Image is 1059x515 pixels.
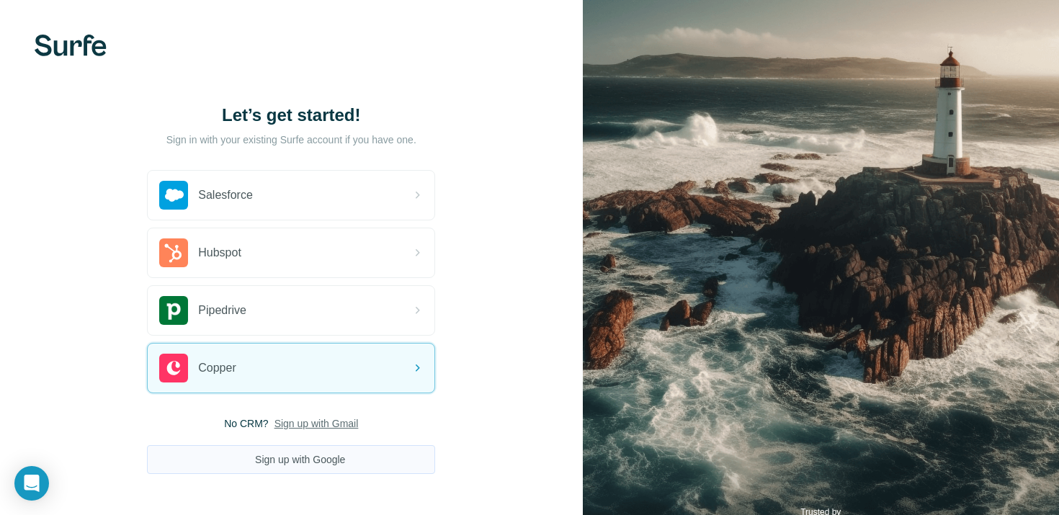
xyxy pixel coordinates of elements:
[147,104,435,127] h1: Let’s get started!
[198,302,246,319] span: Pipedrive
[198,187,253,204] span: Salesforce
[159,296,188,325] img: pipedrive's logo
[159,238,188,267] img: hubspot's logo
[274,416,359,431] button: Sign up with Gmail
[198,244,241,261] span: Hubspot
[159,354,188,382] img: copper's logo
[147,445,435,474] button: Sign up with Google
[224,416,268,431] span: No CRM?
[14,466,49,501] div: Ouvrir le Messenger Intercom
[166,133,416,147] p: Sign in with your existing Surfe account if you have one.
[35,35,107,56] img: Surfe's logo
[159,181,188,210] img: salesforce's logo
[198,359,236,377] span: Copper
